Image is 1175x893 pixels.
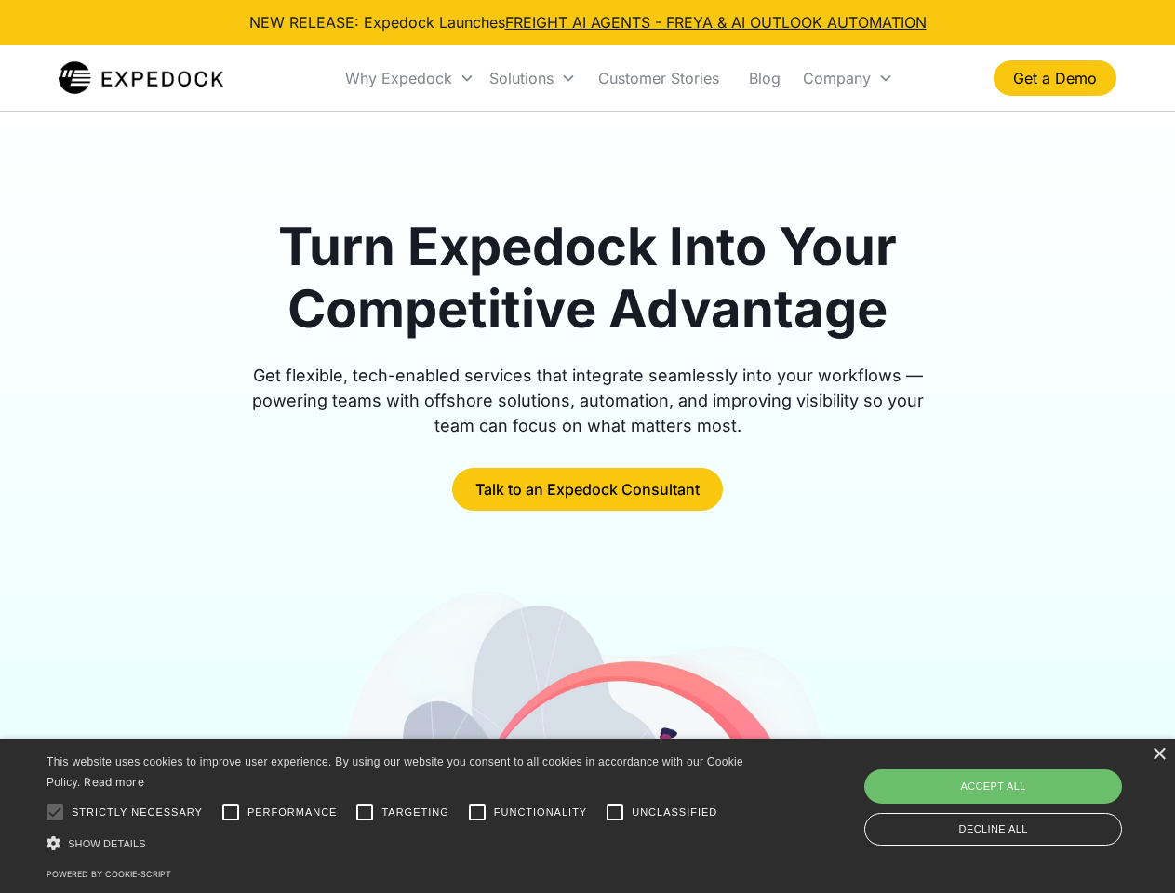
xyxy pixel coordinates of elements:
[59,60,223,97] a: home
[994,60,1116,96] a: Get a Demo
[72,805,203,820] span: Strictly necessary
[338,47,482,110] div: Why Expedock
[47,833,750,853] div: Show details
[247,805,338,820] span: Performance
[505,13,927,32] a: FREIGHT AI AGENTS - FREYA & AI OUTLOOK AUTOMATION
[583,47,734,110] a: Customer Stories
[795,47,901,110] div: Company
[84,775,144,789] a: Read more
[249,11,927,33] div: NEW RELEASE: Expedock Launches
[803,69,871,87] div: Company
[632,805,717,820] span: Unclassified
[865,692,1175,893] iframe: Chat Widget
[345,69,452,87] div: Why Expedock
[47,869,171,879] a: Powered by cookie-script
[452,468,723,511] a: Talk to an Expedock Consultant
[489,69,554,87] div: Solutions
[494,805,587,820] span: Functionality
[47,755,743,790] span: This website uses cookies to improve user experience. By using our website you consent to all coo...
[734,47,795,110] a: Blog
[68,838,146,849] span: Show details
[381,805,448,820] span: Targeting
[231,363,945,438] div: Get flexible, tech-enabled services that integrate seamlessly into your workflows — powering team...
[59,60,223,97] img: Expedock Logo
[231,216,945,340] h1: Turn Expedock Into Your Competitive Advantage
[482,47,583,110] div: Solutions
